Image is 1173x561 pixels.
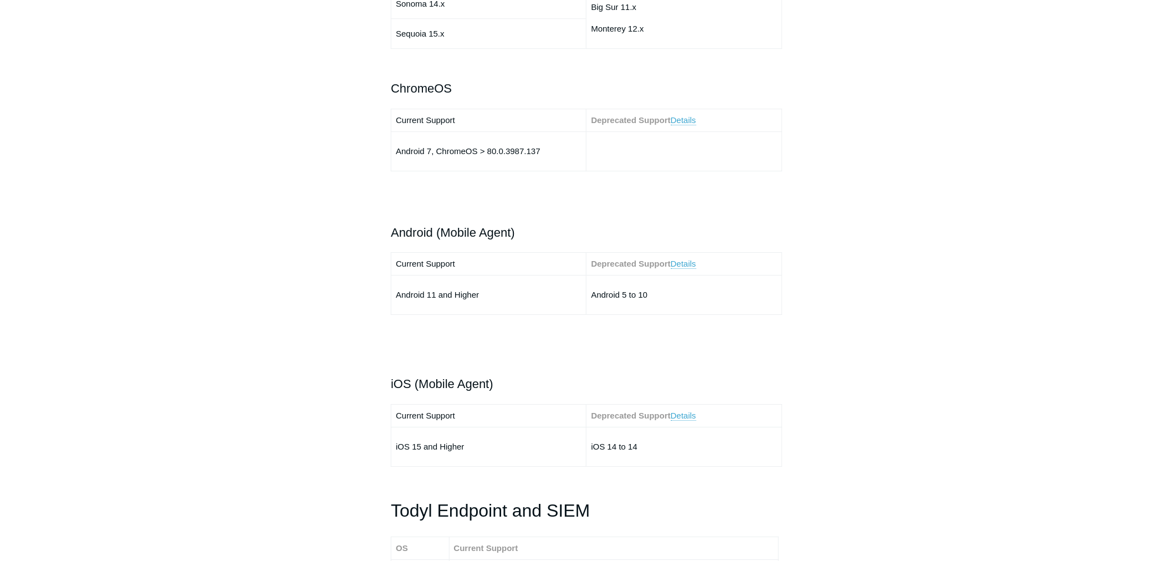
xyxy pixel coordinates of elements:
[391,109,586,131] td: Current Support
[391,19,586,49] td: Sequoia 15.x
[591,22,777,35] p: Monterey 12.x
[591,1,777,14] p: Big Sur 11.x
[396,543,408,553] strong: OS
[391,252,586,275] td: Current Support
[671,115,696,125] a: Details
[591,288,777,302] p: Android 5 to 10
[454,543,518,553] strong: Current Support
[591,440,777,453] p: iOS 14 to 14
[591,259,670,268] strong: Deprecated Support
[391,404,586,427] td: Current Support
[671,259,696,269] a: Details
[591,115,670,125] strong: Deprecated Support
[391,427,586,466] td: iOS 15 and Higher
[391,275,586,314] td: Android 11 and Higher
[391,131,586,171] td: Android 7, ChromeOS > 80.0.3987.137
[391,497,782,525] h1: Todyl Endpoint and SIEM
[391,374,782,394] h2: iOS (Mobile Agent)
[591,411,670,420] strong: Deprecated Support
[671,411,696,421] a: Details
[391,223,782,242] h2: Android (Mobile Agent)
[391,79,782,98] h2: ChromeOS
